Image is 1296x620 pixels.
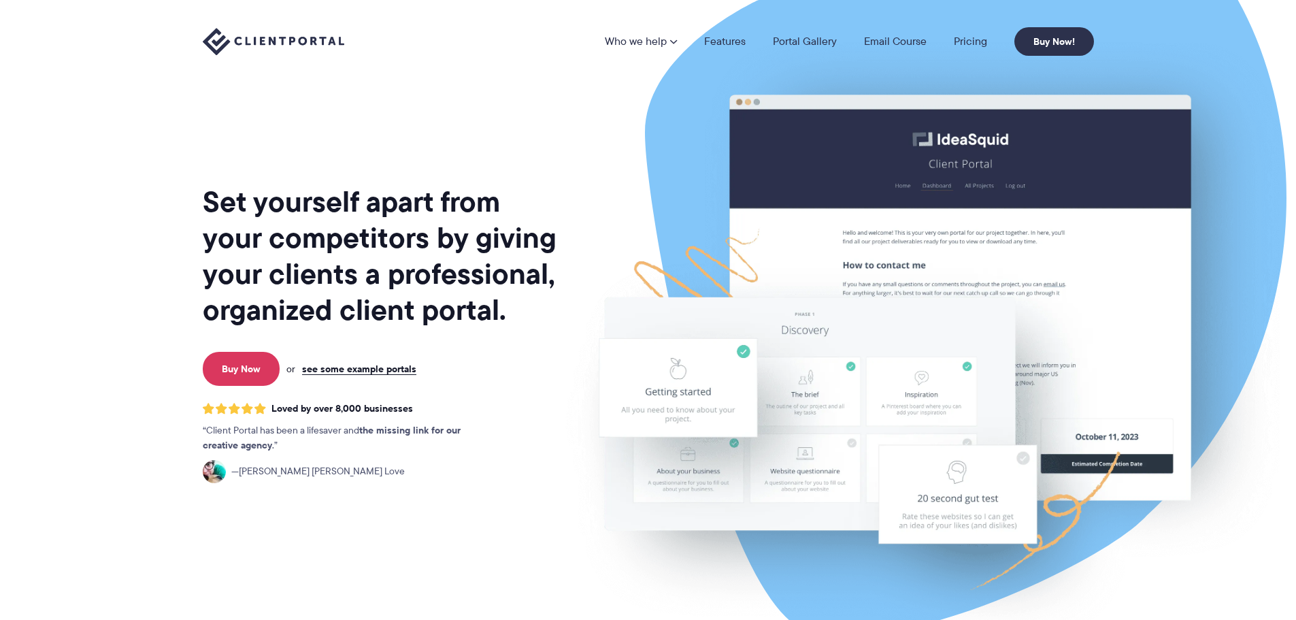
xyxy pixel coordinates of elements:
span: or [286,363,295,375]
span: Loved by over 8,000 businesses [271,403,413,414]
span: [PERSON_NAME] [PERSON_NAME] Love [231,464,405,479]
a: Email Course [864,36,927,47]
a: see some example portals [302,363,416,375]
a: Features [704,36,746,47]
p: Client Portal has been a lifesaver and . [203,423,488,453]
a: Buy Now! [1014,27,1094,56]
a: Pricing [954,36,987,47]
a: Who we help [605,36,677,47]
a: Buy Now [203,352,280,386]
h1: Set yourself apart from your competitors by giving your clients a professional, organized client ... [203,184,559,328]
strong: the missing link for our creative agency [203,423,461,453]
a: Portal Gallery [773,36,837,47]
